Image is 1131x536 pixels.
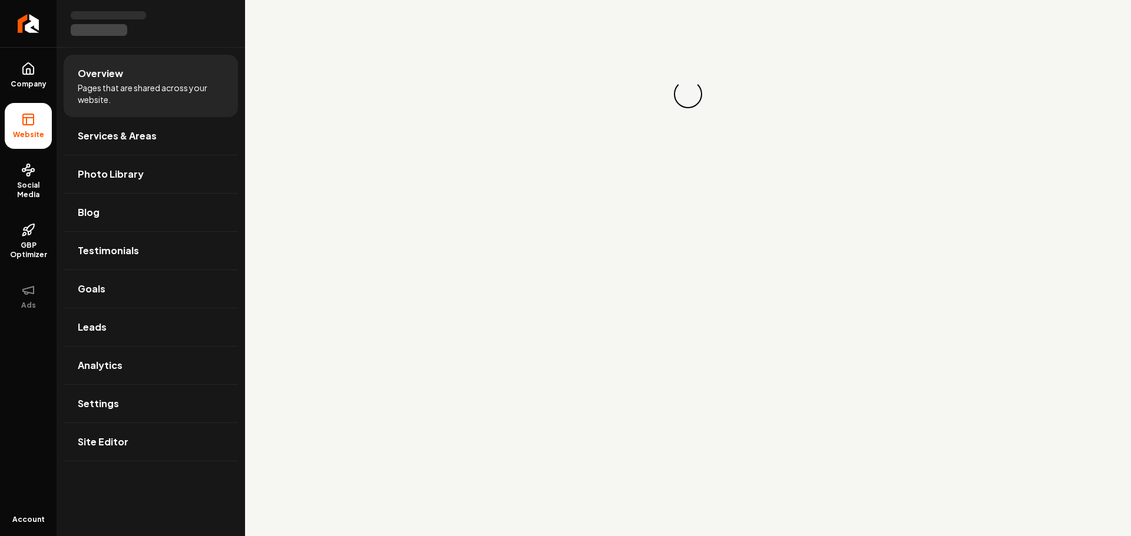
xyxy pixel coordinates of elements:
a: Photo Library [64,155,238,193]
a: Company [5,52,52,98]
a: Social Media [5,154,52,209]
a: Leads [64,308,238,346]
span: Analytics [78,358,123,372]
div: Loading [672,78,705,111]
span: Account [12,515,45,524]
span: Settings [78,397,119,411]
span: Overview [78,66,123,81]
a: Services & Areas [64,117,238,155]
span: Ads [16,301,41,310]
a: Site Editor [64,423,238,461]
span: Blog [78,205,100,219]
a: Analytics [64,347,238,384]
span: Testimonials [78,244,139,258]
span: GBP Optimizer [5,241,52,259]
span: Company [6,79,51,89]
a: Blog [64,194,238,231]
a: Goals [64,270,238,308]
span: Photo Library [78,167,144,181]
span: Leads [78,320,107,334]
a: GBP Optimizer [5,214,52,269]
button: Ads [5,274,52,319]
span: Pages that are shared across your website. [78,82,224,105]
span: Site Editor [78,435,128,449]
a: Testimonials [64,232,238,269]
span: Website [8,130,49,139]
a: Settings [64,385,238,422]
span: Goals [78,282,105,296]
img: Rebolt Logo [18,14,39,33]
span: Social Media [5,181,52,199]
span: Services & Areas [78,129,157,143]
